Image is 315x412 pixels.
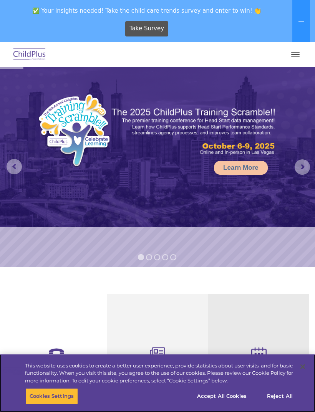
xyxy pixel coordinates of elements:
[129,22,164,35] span: Take Survey
[294,358,311,375] button: Close
[193,388,251,404] button: Accept All Cookies
[256,388,304,404] button: Reject All
[25,362,293,385] div: This website uses cookies to create a better user experience, provide statistics about user visit...
[125,21,169,36] a: Take Survey
[25,388,78,404] button: Cookies Settings
[12,46,48,64] img: ChildPlus by Procare Solutions
[214,161,268,175] a: Learn More
[3,3,291,18] span: ✅ Your insights needed! Take the child care trends survey and enter to win! 👏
